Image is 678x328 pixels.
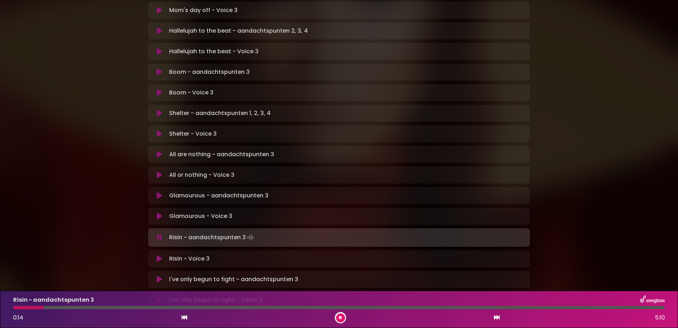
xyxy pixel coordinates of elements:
[169,275,298,284] p: I've only begun to fight - aandachtspunten 3
[169,27,308,35] p: Hallelujah to the beat - aandachtspunten 2, 3, 4
[169,6,238,15] p: Mom's day off - Voice 3
[169,109,271,117] p: Shelter - aandachtspunten 1, 2, 3, 4
[169,68,250,76] p: Boom - aandachtspunten 3
[640,295,665,305] img: songbox-logo-white.png
[169,191,268,200] p: Glamourous - aandachtspunten 3
[13,296,94,304] p: Risin - aandachtspunten 3
[169,150,274,159] p: All are nothing - aandachtspunten 3
[169,47,259,56] p: Hallelujah to the beat - Voice 3
[655,313,665,322] span: 5:10
[169,212,232,220] p: Glamourous - Voice 3
[169,233,256,242] p: Risin - aandachtspunten 3
[169,255,210,263] p: Risin - Voice 3
[13,313,23,322] span: 0:14
[169,171,234,179] p: All or nothing - Voice 3
[169,130,217,138] p: Shelter - Voice 3
[169,88,213,97] p: Boom - Voice 3
[246,233,256,242] img: waveform4.gif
